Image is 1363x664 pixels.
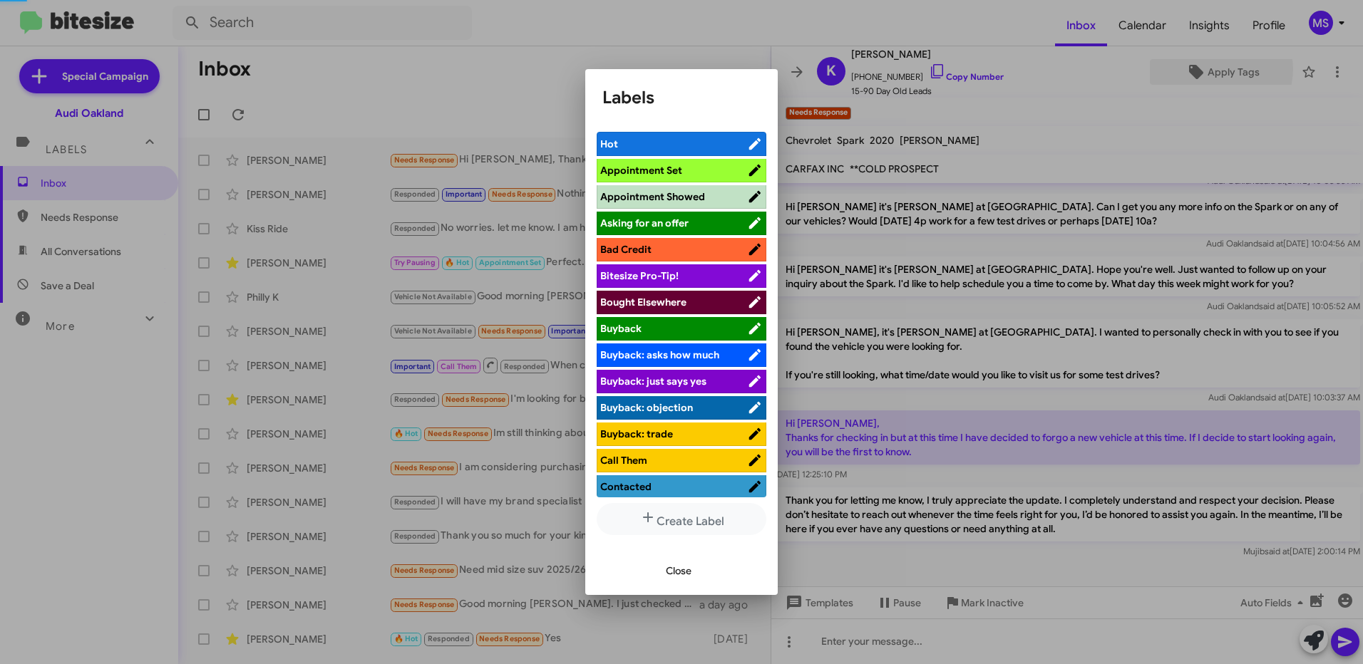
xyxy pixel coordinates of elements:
span: Appointment Showed [600,190,705,203]
span: Bad Credit [600,243,652,256]
span: Contacted [600,480,652,493]
button: Create Label [597,503,766,535]
span: Asking for an offer [600,217,689,229]
span: Buyback: just says yes [600,375,706,388]
span: Hot [600,138,618,150]
span: Call Them [600,454,647,467]
span: Appointment Set [600,164,682,177]
span: Bitesize Pro-Tip! [600,269,679,282]
span: Buyback: trade [600,427,673,440]
span: Buyback [600,322,642,335]
span: Buyback: asks how much [600,348,719,361]
span: Buyback: objection [600,401,693,414]
button: Close [654,558,703,583]
span: Close [666,558,691,583]
span: Bought Elsewhere [600,296,686,308]
h1: Labels [602,86,761,109]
